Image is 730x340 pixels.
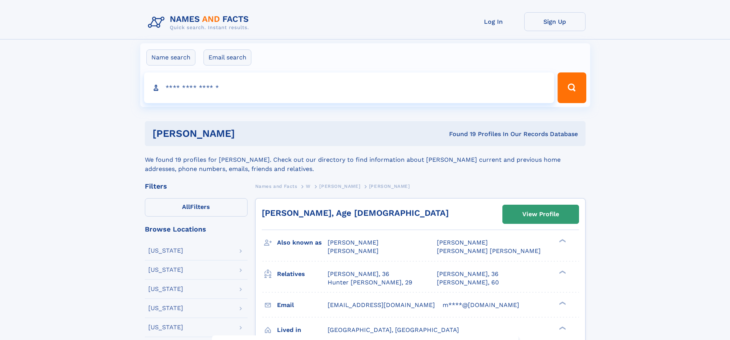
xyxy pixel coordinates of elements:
a: [PERSON_NAME], Age [DEMOGRAPHIC_DATA] [262,208,449,218]
div: Filters [145,183,248,190]
span: [PERSON_NAME] [328,239,379,246]
span: All [182,203,190,210]
a: [PERSON_NAME], 36 [328,270,389,278]
div: [US_STATE] [148,248,183,254]
a: View Profile [503,205,579,223]
a: Hunter [PERSON_NAME], 29 [328,278,412,287]
h3: Also known as [277,236,328,249]
div: ❯ [557,301,566,306]
div: [US_STATE] [148,286,183,292]
button: Search Button [558,72,586,103]
div: We found 19 profiles for [PERSON_NAME]. Check out our directory to find information about [PERSON... [145,146,586,174]
h1: [PERSON_NAME] [153,129,342,138]
a: W [306,181,311,191]
a: Names and Facts [255,181,297,191]
span: [PERSON_NAME] [437,239,488,246]
span: [EMAIL_ADDRESS][DOMAIN_NAME] [328,301,435,309]
div: Browse Locations [145,226,248,233]
div: [US_STATE] [148,267,183,273]
a: [PERSON_NAME], 60 [437,278,499,287]
div: View Profile [522,205,559,223]
label: Email search [203,49,251,66]
span: [GEOGRAPHIC_DATA], [GEOGRAPHIC_DATA] [328,326,459,333]
a: [PERSON_NAME], 36 [437,270,499,278]
label: Filters [145,198,248,217]
h3: Email [277,299,328,312]
a: Sign Up [524,12,586,31]
span: [PERSON_NAME] [369,184,410,189]
div: ❯ [557,325,566,330]
a: [PERSON_NAME] [319,181,360,191]
div: [US_STATE] [148,324,183,330]
a: Log In [463,12,524,31]
span: [PERSON_NAME] [319,184,360,189]
label: Name search [146,49,195,66]
div: [US_STATE] [148,305,183,311]
h3: Lived in [277,324,328,337]
div: ❯ [557,238,566,243]
input: search input [144,72,554,103]
span: [PERSON_NAME] [PERSON_NAME] [437,247,541,255]
span: W [306,184,311,189]
div: ❯ [557,269,566,274]
h3: Relatives [277,268,328,281]
div: Found 19 Profiles In Our Records Database [342,130,578,138]
img: Logo Names and Facts [145,12,255,33]
span: [PERSON_NAME] [328,247,379,255]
